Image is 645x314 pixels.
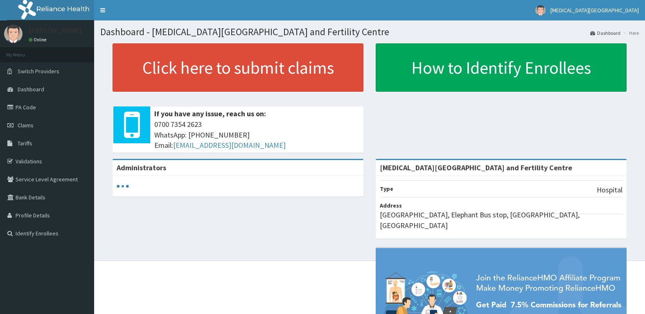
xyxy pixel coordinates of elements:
strong: [MEDICAL_DATA][GEOGRAPHIC_DATA] and Fertility Centre [380,163,572,172]
span: 0700 7354 2623 WhatsApp: [PHONE_NUMBER] Email: [154,119,359,151]
span: Dashboard [18,86,44,93]
img: User Image [4,25,23,43]
span: [MEDICAL_DATA][GEOGRAPHIC_DATA] [550,7,639,14]
a: Online [29,37,48,43]
h1: Dashboard - [MEDICAL_DATA][GEOGRAPHIC_DATA] and Fertility Centre [100,27,639,37]
a: How to Identify Enrollees [376,43,627,92]
svg: audio-loading [117,180,129,192]
p: Hospital [597,185,622,195]
b: Type [380,185,393,192]
b: Address [380,202,402,209]
img: User Image [535,5,546,16]
a: Dashboard [590,29,620,36]
p: [PERSON_NAME] [29,27,82,34]
span: Claims [18,122,34,129]
a: Click here to submit claims [113,43,363,92]
span: Tariffs [18,140,32,147]
a: [EMAIL_ADDRESS][DOMAIN_NAME] [173,140,286,150]
b: If you have any issue, reach us on: [154,109,266,118]
b: Administrators [117,163,166,172]
li: Here [621,29,639,36]
span: Switch Providers [18,68,59,75]
p: [GEOGRAPHIC_DATA], Elephant Bus stop, [GEOGRAPHIC_DATA], [GEOGRAPHIC_DATA] [380,210,622,230]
